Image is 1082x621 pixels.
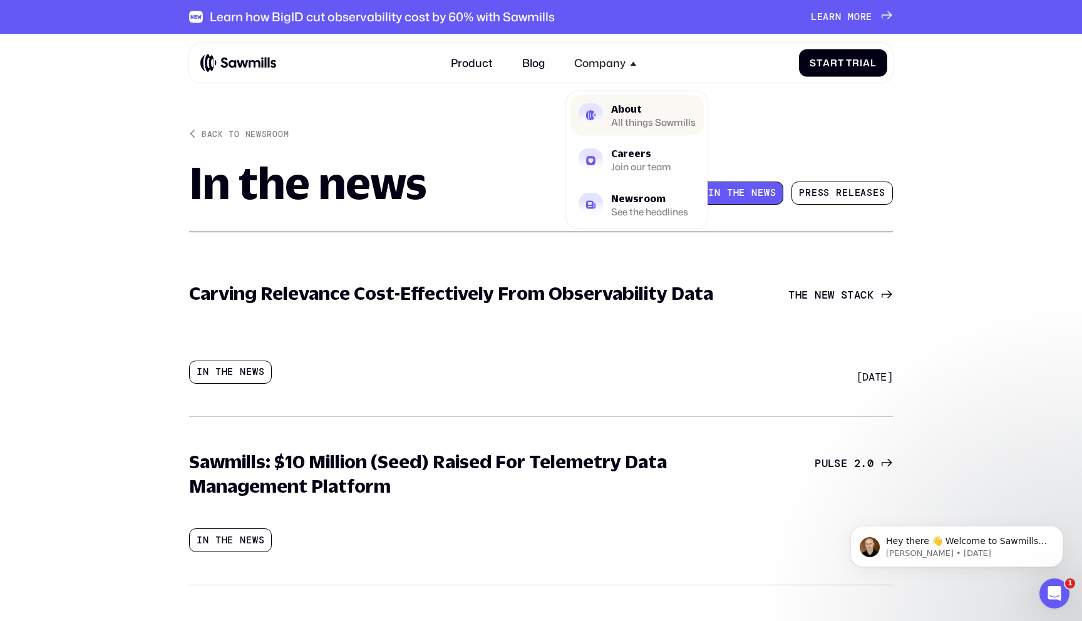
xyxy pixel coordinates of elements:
[846,58,852,69] span: T
[857,371,893,384] div: [DATE]
[801,289,808,302] span: e
[570,140,704,180] a: CareersJoin our team
[189,128,289,139] a: Back to Newsroom
[805,187,811,198] span: r
[611,163,671,172] div: Join our team
[841,457,847,470] span: e
[1039,578,1069,608] iframe: Intercom live chat
[828,289,834,302] span: w
[855,187,861,198] span: e
[829,11,835,23] span: r
[751,187,758,198] span: n
[799,49,887,77] a: StartTrial
[838,58,844,69] span: t
[815,457,821,470] span: P
[860,457,867,470] span: .
[574,56,626,69] div: Company
[867,457,873,470] span: 0
[860,187,867,198] span: a
[866,11,872,23] span: e
[867,289,873,302] span: k
[835,11,842,23] span: n
[443,48,500,78] a: Product
[611,207,688,216] div: See the headlines
[708,187,714,198] span: I
[842,187,848,198] span: e
[791,182,892,205] a: Pressreleases
[834,457,840,470] span: s
[818,187,824,198] span: s
[758,187,764,198] span: e
[817,11,823,23] span: e
[799,187,805,198] span: P
[815,289,821,302] span: N
[611,118,696,127] div: All things Sawmills
[189,281,713,305] h3: Carving Relevance Cost-Effectively From Observability Data
[611,105,696,115] div: About
[210,9,555,24] div: Learn how BigID cut observability cost by 60% with Sawmills
[611,149,671,159] div: Careers
[611,193,688,203] div: Newsroom
[823,11,829,23] span: a
[860,289,867,302] span: c
[848,11,854,23] span: m
[189,528,272,552] div: In the news
[836,187,842,198] span: r
[189,449,730,498] h3: Sawmills: $10 Million (Seed) Raised For Telemetry Data Management Platform
[1065,578,1075,588] span: 1
[189,161,427,205] h1: In the news
[570,185,704,225] a: NewsroomSee the headlines
[202,128,289,139] div: Back to Newsroom
[810,58,817,69] span: S
[873,187,879,198] span: e
[566,78,708,229] nav: Company
[852,58,860,69] span: r
[822,289,828,302] span: e
[189,361,272,384] div: In the news
[832,500,1082,587] iframe: Intercom notifications message
[764,187,770,198] span: w
[180,272,902,393] a: Carving Relevance Cost-Effectively From Observability DataIn the newsTheNewStack[DATE]
[795,289,801,302] span: h
[860,58,863,69] span: i
[879,187,885,198] span: s
[841,289,847,302] span: S
[811,11,817,23] span: L
[863,58,870,69] span: a
[727,187,733,198] span: t
[180,440,902,562] a: Sawmills: $10 Million (Seed) Raised For Telemetry Data Management PlatformIn the newsPulse2.0[DATE]
[854,11,860,23] span: o
[701,182,783,205] a: Inthenews
[570,95,704,136] a: AboutAll things Sawmills
[854,289,860,302] span: a
[811,187,818,198] span: e
[822,457,828,470] span: u
[860,11,867,23] span: r
[714,187,721,198] span: n
[867,187,873,198] span: s
[847,289,853,302] span: t
[566,48,644,78] div: Company
[823,187,830,198] span: s
[828,457,834,470] span: l
[514,48,553,78] a: Blog
[817,58,823,69] span: t
[823,58,830,69] span: a
[848,187,855,198] span: l
[739,187,745,198] span: e
[788,289,795,302] span: T
[830,58,838,69] span: r
[733,187,739,198] span: h
[870,58,877,69] span: l
[811,11,893,23] a: Learnmore
[770,187,776,198] span: s
[854,457,860,470] span: 2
